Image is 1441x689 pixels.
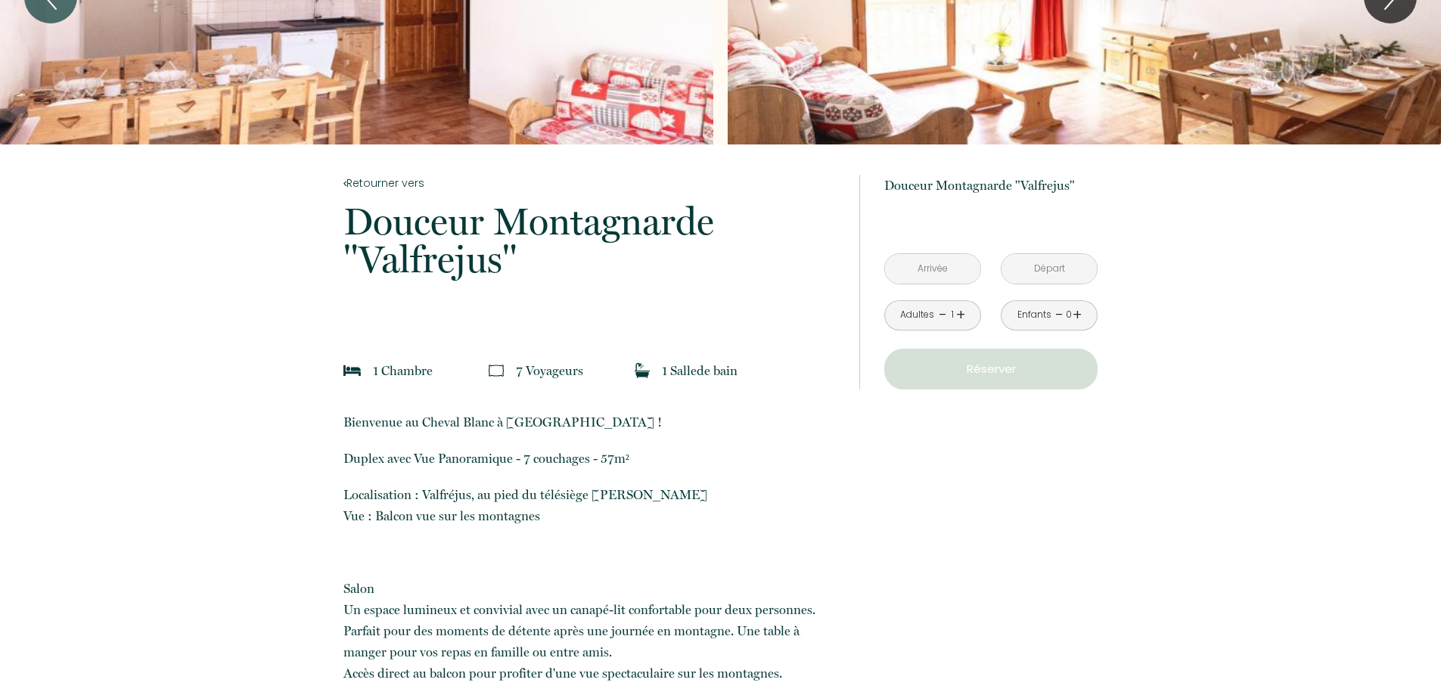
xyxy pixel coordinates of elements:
a: - [1055,303,1064,327]
p: Salon Un espace lumineux et convivial avec un canapé-lit confortable pour deux personnes. Parfait... [343,578,840,684]
input: Arrivée [885,254,980,284]
a: - [939,303,947,327]
div: 0 [1065,308,1073,322]
p: Localisation : Valfréjus, au pied du télésiège [PERSON_NAME] Vue : Balcon vue sur les montagnes [343,484,840,526]
input: Départ [1002,254,1097,284]
p: 1 Chambre [373,360,433,381]
p: Douceur Montagnarde "Valfrejus" [884,175,1098,196]
p: 1 Salle de bain [662,360,738,381]
span: s [578,363,583,378]
a: + [956,303,965,327]
div: Enfants [1017,308,1051,322]
a: Retourner vers [343,175,840,191]
p: Douceur Montagnarde "Valfrejus" [343,203,840,278]
button: Réserver [884,349,1098,390]
a: + [1073,303,1082,327]
p: Réserver [890,360,1092,378]
p: Bienvenue au Cheval Blanc à [GEOGRAPHIC_DATA] ! [343,411,840,433]
p: 7 Voyageur [516,360,583,381]
img: guests [489,363,504,378]
p: Duplex avec Vue Panoramique - 7 couchages - 57m² [343,448,840,469]
div: 1 [949,308,956,322]
div: Adultes [900,308,934,322]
